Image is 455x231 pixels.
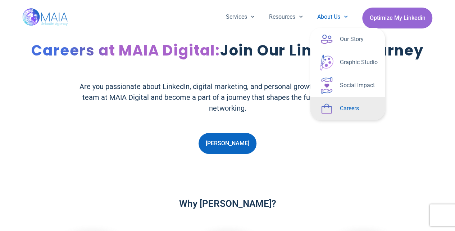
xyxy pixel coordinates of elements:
[219,8,355,26] nav: Menu
[362,8,432,28] a: Optimize My Linkedin
[310,28,385,120] ul: About Us
[310,74,385,97] a: Social Impact
[219,8,262,26] a: Services
[310,51,385,74] a: Graphic Studio
[262,8,310,26] a: Resources
[199,133,256,154] a: [PERSON_NAME]
[369,11,425,25] span: Optimize My Linkedin
[310,8,355,26] a: About Us
[310,28,385,51] a: Our Story
[179,197,276,210] h2: Why [PERSON_NAME]?
[206,137,249,150] span: [PERSON_NAME]
[31,40,220,61] span: Careers at MAIA Digital:
[31,40,423,62] h1: Join Our LinkedIn Journey
[310,97,385,120] a: Careers
[71,81,384,114] h2: Are you passionate about LinkedIn, digital marketing, and personal growth? Join our dynamic team ...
